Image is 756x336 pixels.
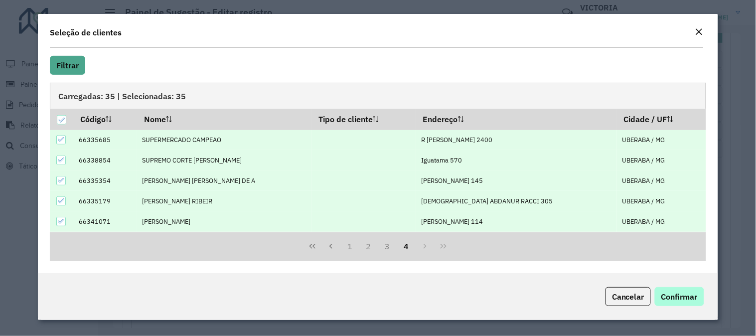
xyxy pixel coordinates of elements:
[50,56,85,75] button: Filtrar
[73,170,137,191] td: 66335354
[416,170,617,191] td: [PERSON_NAME] 145
[416,130,617,151] td: R [PERSON_NAME] 2400
[416,211,617,232] td: [PERSON_NAME] 114
[605,287,651,306] button: Cancelar
[137,211,311,232] td: [PERSON_NAME]
[137,109,311,130] th: Nome
[416,109,617,130] th: Endereço
[397,237,416,256] button: 4
[617,130,706,151] td: UBERABA / MG
[340,237,359,256] button: 1
[416,150,617,170] td: Iguatama 570
[73,211,137,232] td: 66341071
[311,109,416,130] th: Tipo de cliente
[617,191,706,211] td: UBERABA / MG
[137,150,311,170] td: SUPREMO CORTE [PERSON_NAME]
[617,150,706,170] td: UBERABA / MG
[73,150,137,170] td: 66338854
[137,191,311,211] td: [PERSON_NAME] RIBEIR
[73,191,137,211] td: 66335179
[50,26,122,38] h4: Seleção de clientes
[655,287,704,306] button: Confirmar
[378,237,397,256] button: 3
[416,191,617,211] td: [DEMOGRAPHIC_DATA] ABDANUR RACCI 305
[661,292,698,302] span: Confirmar
[359,237,378,256] button: 2
[137,170,311,191] td: [PERSON_NAME] [PERSON_NAME] DE A
[137,130,311,151] td: SUPERMERCADO CAMPEAO
[303,237,322,256] button: First Page
[321,237,340,256] button: Previous Page
[617,109,706,130] th: Cidade / UF
[73,109,137,130] th: Código
[695,28,703,36] em: Fechar
[617,211,706,232] td: UBERABA / MG
[692,26,706,39] button: Close
[50,83,706,109] div: Carregadas: 35 | Selecionadas: 35
[617,170,706,191] td: UBERABA / MG
[73,130,137,151] td: 66335685
[612,292,644,302] span: Cancelar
